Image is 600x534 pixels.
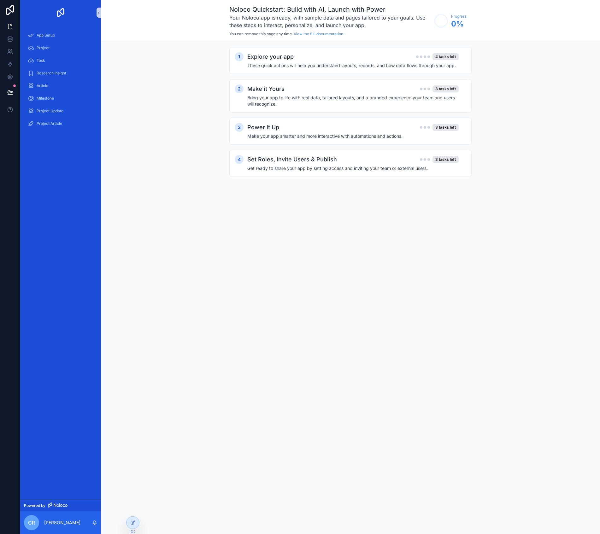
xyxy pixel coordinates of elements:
a: View the full documentation. [294,32,344,36]
a: Project [24,42,97,54]
a: Project Update [24,105,97,117]
span: Article [37,83,48,88]
img: App logo [56,8,66,18]
a: Powered by [20,500,101,511]
span: Powered by [24,503,45,508]
a: Research Insight [24,67,97,79]
span: Project [37,45,50,50]
span: Project Article [37,121,62,126]
span: App Setup [37,33,55,38]
span: Task [37,58,45,63]
span: Progress [451,14,467,19]
a: Milestone [24,93,97,104]
div: scrollable content [20,25,101,137]
h3: Your Noloco app is ready, with sample data and pages tailored to your goals. Use these steps to i... [229,14,431,29]
span: Milestone [37,96,54,101]
span: CR [28,519,35,526]
span: Research Insight [37,71,66,76]
a: App Setup [24,30,97,41]
span: You can remove this page any time. [229,32,293,36]
span: 0 % [451,19,467,29]
a: Article [24,80,97,91]
p: [PERSON_NAME] [44,519,80,526]
span: Project Update [37,108,63,113]
h1: Noloco Quickstart: Build with AI, Launch with Power [229,5,431,14]
a: Task [24,55,97,66]
a: Project Article [24,118,97,129]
